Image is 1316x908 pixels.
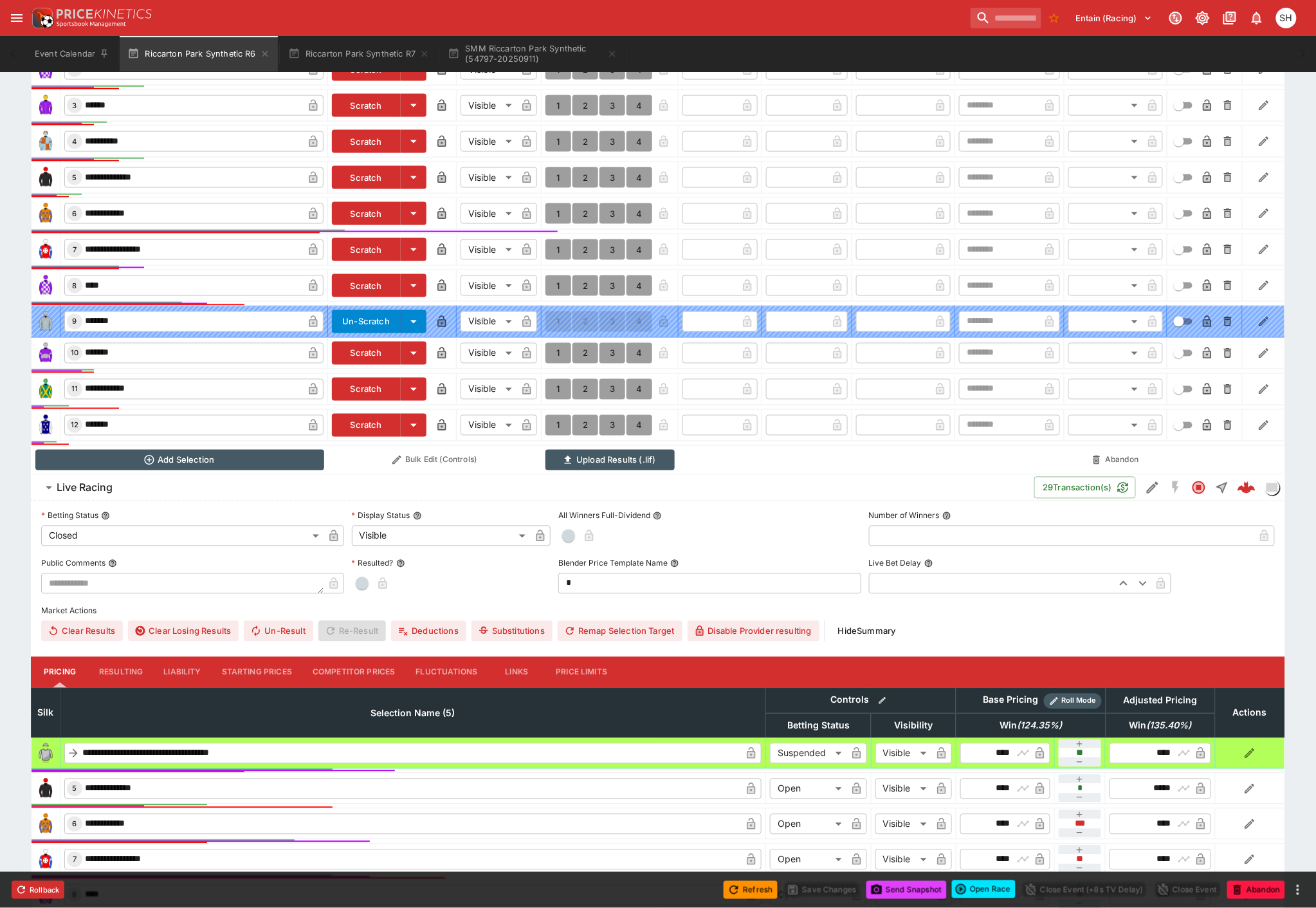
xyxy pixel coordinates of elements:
[1218,6,1241,30] button: Documentation
[41,526,324,546] div: Closed
[545,95,571,116] button: 1
[1265,481,1279,495] img: liveracing
[1290,882,1306,898] button: more
[1115,718,1206,734] span: Win(135.40%)
[599,203,625,224] button: 3
[545,343,571,364] button: 1
[545,131,571,152] button: 1
[120,36,278,72] button: Riccarton Park Synthetic R6
[653,512,662,521] button: All Winners Full-Dividend
[70,281,80,290] span: 8
[572,343,598,364] button: 2
[880,718,947,734] span: Visibility
[35,849,56,870] img: runner 7
[70,173,80,182] span: 5
[1044,8,1065,28] button: No Bookmarks
[875,814,931,835] div: Visible
[670,559,679,568] button: Blender Price Template Name
[869,558,922,569] p: Live Bet Delay
[70,209,80,218] span: 6
[770,779,846,799] div: Open
[985,718,1076,734] span: Win(124.35%)
[545,450,675,470] button: Upload Results (.lif)
[572,379,598,400] button: 2
[41,558,105,569] p: Public Comments
[212,657,302,688] button: Starting Prices
[332,378,401,401] button: Scratch
[70,101,80,110] span: 3
[461,131,516,152] div: Visible
[545,275,571,296] button: 1
[461,415,516,436] div: Visible
[1211,476,1234,499] button: Straight
[413,512,422,521] button: Display Status
[942,512,951,521] button: Number of Winners
[1187,476,1211,499] button: Closed
[461,167,516,188] div: Visible
[332,202,401,225] button: Scratch
[70,855,79,864] span: 7
[572,239,598,260] button: 2
[1044,694,1102,709] div: Show/hide Price Roll mode configuration.
[599,379,625,400] button: 3
[599,167,625,188] button: 3
[471,621,553,642] button: Substitutions
[1238,479,1256,497] div: 64b14f00-113f-43ea-984a-76e1ab4628bc
[35,167,56,188] img: runner 5
[41,510,98,521] p: Betting Status
[35,239,56,260] img: runner 7
[626,131,652,152] button: 4
[32,688,60,737] th: Silk
[57,481,113,495] h6: Live Racing
[874,692,891,709] button: Bulk edit
[626,275,652,296] button: 4
[599,343,625,364] button: 3
[545,415,571,436] button: 1
[352,510,410,521] p: Display Status
[924,559,933,568] button: Live Bet Delay
[599,415,625,436] button: 3
[35,743,56,764] img: blank-silk.png
[332,274,401,297] button: Scratch
[68,421,81,430] span: 12
[356,706,469,721] span: Selection Name (5)
[830,621,904,642] button: HideSummary
[391,621,466,642] button: Deductions
[35,343,56,364] img: runner 10
[70,245,79,254] span: 7
[572,95,598,116] button: 2
[461,343,516,364] div: Visible
[27,36,117,72] button: Event Calendar
[1234,475,1259,501] a: 64b14f00-113f-43ea-984a-76e1ab4628bc
[545,167,571,188] button: 1
[332,342,401,365] button: Scratch
[1215,688,1284,737] th: Actions
[1068,450,1164,470] button: Abandon
[875,779,931,799] div: Visible
[12,881,64,899] button: Rollback
[773,718,864,734] span: Betting Status
[35,814,56,835] img: runner 6
[396,559,405,568] button: Resulted?
[488,657,545,688] button: Links
[626,239,652,260] button: 4
[461,311,516,332] div: Visible
[626,203,652,224] button: 4
[280,36,438,72] button: Riccarton Park Synthetic R7
[875,743,931,764] div: Visible
[31,475,1034,501] button: Live Racing
[41,621,123,642] button: Clear Results
[440,36,625,72] button: SMM Riccarton Park Synthetic (54797-20250911)
[332,414,401,437] button: Scratch
[1191,480,1207,496] svg: Closed
[765,688,956,713] th: Controls
[1164,476,1187,499] button: SGM Disabled
[332,94,401,117] button: Scratch
[724,881,778,899] button: Refresh
[626,343,652,364] button: 4
[461,95,516,116] div: Visible
[1164,6,1187,30] button: Connected to PK
[35,131,56,152] img: runner 4
[35,450,324,470] button: Add Selection
[244,621,313,642] button: Un-Result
